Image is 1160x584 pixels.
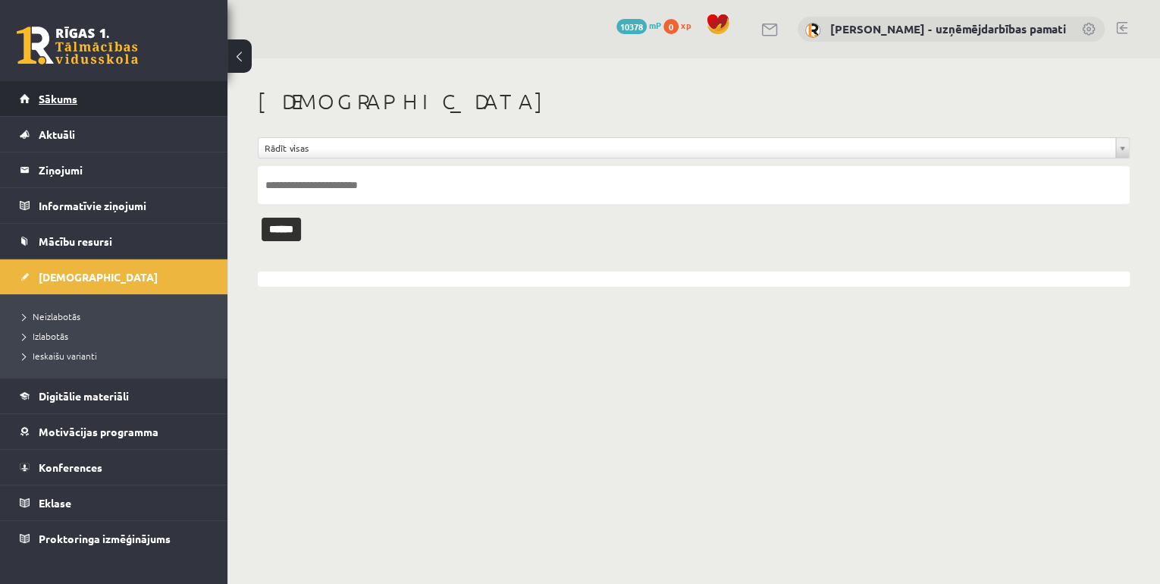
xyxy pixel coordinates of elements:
span: Izlabotās [23,330,68,342]
a: Digitālie materiāli [20,378,208,413]
span: [DEMOGRAPHIC_DATA] [39,270,158,284]
a: Izlabotās [23,329,212,343]
span: Mācību resursi [39,234,112,248]
span: Ieskaišu varianti [23,350,97,362]
span: 10378 [616,19,647,34]
a: 0 xp [663,19,698,31]
a: Neizlabotās [23,309,212,323]
span: Rādīt visas [265,138,1109,158]
span: Eklase [39,496,71,510]
a: [PERSON_NAME] - uzņēmējdarbības pamati [830,21,1066,36]
a: Eklase [20,485,208,520]
span: Neizlabotās [23,310,80,322]
a: Sākums [20,81,208,116]
a: Ieskaišu varianti [23,349,212,363]
img: Solvita Kozlovska - uzņēmējdarbības pamati [805,23,820,38]
legend: Informatīvie ziņojumi [39,188,208,223]
a: Ziņojumi [20,152,208,187]
a: Rādīt visas [259,138,1129,158]
a: Konferences [20,450,208,485]
a: Rīgas 1. Tālmācības vidusskola [17,27,138,64]
a: Informatīvie ziņojumi [20,188,208,223]
a: 10378 mP [616,19,661,31]
span: Motivācijas programma [39,425,158,438]
span: Proktoringa izmēģinājums [39,532,171,545]
span: Konferences [39,460,102,474]
span: 0 [663,19,679,34]
a: Motivācijas programma [20,414,208,449]
span: mP [649,19,661,31]
span: Digitālie materiāli [39,389,129,403]
span: Sākums [39,92,77,105]
a: Aktuāli [20,117,208,152]
h1: [DEMOGRAPHIC_DATA] [258,89,1130,115]
span: xp [681,19,691,31]
span: Aktuāli [39,127,75,141]
a: [DEMOGRAPHIC_DATA] [20,259,208,294]
a: Proktoringa izmēģinājums [20,521,208,556]
legend: Ziņojumi [39,152,208,187]
a: Mācību resursi [20,224,208,259]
